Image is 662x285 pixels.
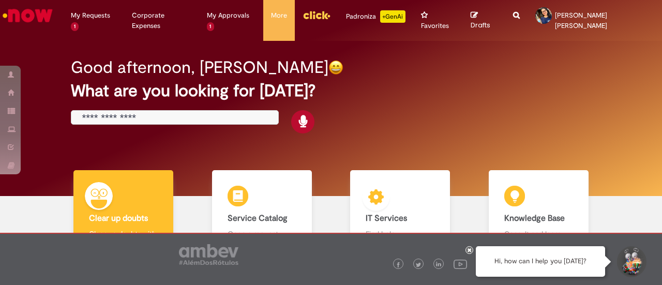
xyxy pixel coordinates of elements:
span: More [271,10,287,21]
span: Drafts [471,20,490,30]
img: logo_footer_linkedin.png [436,262,441,268]
img: click_logo_yellow_360x200.png [303,7,330,23]
p: Open a request [228,229,296,239]
img: happy-face.png [328,60,343,75]
a: Service Catalog Open a request [193,170,332,270]
img: ServiceNow [1,5,54,26]
span: My Approvals [207,10,249,21]
img: logo_footer_ambev_rotulo_gray.png [179,244,238,265]
span: 1 [207,22,215,31]
b: Knowledge Base [504,213,565,223]
p: Consult and learn [504,229,573,239]
img: logo_footer_facebook.png [396,262,401,267]
a: IT Services Find help [331,170,470,270]
span: [PERSON_NAME] [PERSON_NAME] [555,11,607,30]
a: Knowledge Base Consult and learn [470,170,608,270]
span: 1 [71,22,79,31]
img: logo_footer_twitter.png [416,262,421,267]
button: Start Support Conversation [615,246,646,277]
h2: What are you looking for [DATE]? [71,82,591,100]
div: Padroniza [346,10,405,23]
p: Clear up doubts with Lupi Assist and Gen AI [89,229,158,260]
p: +GenAi [380,10,405,23]
span: My Requests [71,10,110,21]
b: Clear up doubts [89,213,148,223]
b: IT Services [366,213,407,223]
a: Clear up doubts Clear up doubts with Lupi Assist and Gen AI [54,170,193,270]
img: logo_footer_youtube.png [454,257,467,271]
span: Corporate Expenses [132,10,191,31]
div: Hi, how can I help you [DATE]? [476,246,605,277]
b: Service Catalog [228,213,288,223]
p: Find help [366,229,434,239]
h2: Good afternoon, [PERSON_NAME] [71,58,328,77]
a: Drafts [471,11,498,30]
span: Favorites [421,21,449,31]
